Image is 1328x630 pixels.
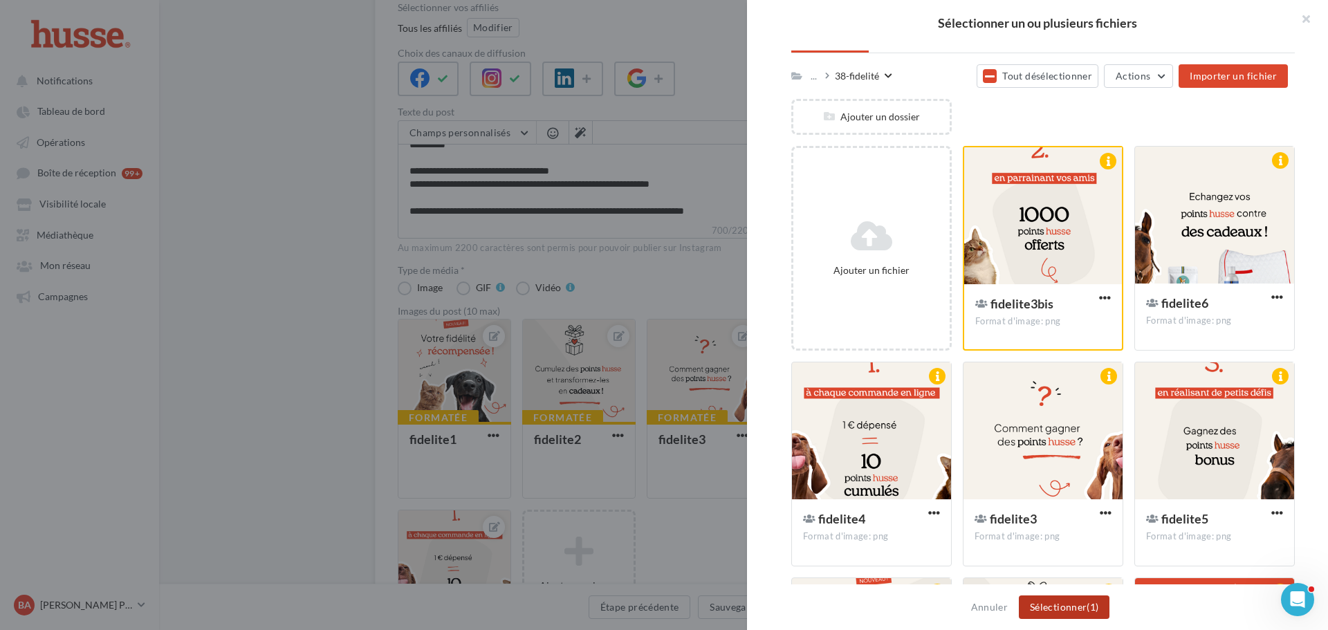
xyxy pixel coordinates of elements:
[1087,601,1098,613] span: (1)
[818,511,865,526] span: fidelite4
[803,530,940,543] div: Format d'image: png
[975,530,1112,543] div: Format d'image: png
[1281,583,1314,616] iframe: Intercom live chat
[1161,295,1208,311] span: fidelite6
[990,511,1037,526] span: fidelite3
[835,69,879,83] div: 38-fidelité
[1146,315,1283,327] div: Format d'image: png
[977,64,1098,88] button: Tout désélectionner
[769,17,1306,29] h2: Sélectionner un ou plusieurs fichiers
[990,296,1053,311] span: fidelite3bis
[793,110,950,124] div: Ajouter un dossier
[808,66,820,86] div: ...
[1190,70,1277,82] span: Importer un fichier
[1019,595,1109,619] button: Sélectionner(1)
[1104,64,1173,88] button: Actions
[1161,511,1208,526] span: fidelite5
[975,315,1111,328] div: Format d'image: png
[1116,70,1150,82] span: Actions
[966,599,1013,615] button: Annuler
[1146,530,1283,543] div: Format d'image: png
[1179,64,1288,88] button: Importer un fichier
[799,263,944,277] div: Ajouter un fichier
